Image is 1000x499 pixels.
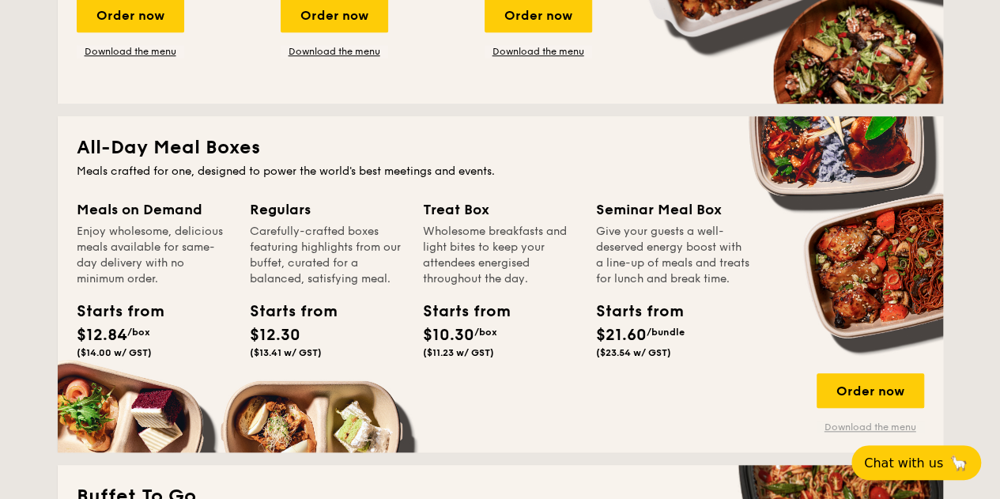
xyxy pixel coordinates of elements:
[817,421,924,433] a: Download the menu
[127,327,150,338] span: /box
[423,347,494,358] span: ($11.23 w/ GST)
[250,198,404,221] div: Regulars
[250,224,404,287] div: Carefully-crafted boxes featuring highlights from our buffet, curated for a balanced, satisfying ...
[423,300,494,323] div: Starts from
[851,445,981,480] button: Chat with us🦙
[250,347,322,358] span: ($13.41 w/ GST)
[647,327,685,338] span: /bundle
[77,347,152,358] span: ($14.00 w/ GST)
[77,45,184,58] a: Download the menu
[596,326,647,345] span: $21.60
[596,224,750,287] div: Give your guests a well-deserved energy boost with a line-up of meals and treats for lunch and br...
[250,300,321,323] div: Starts from
[596,300,667,323] div: Starts from
[77,135,924,161] h2: All-Day Meal Boxes
[596,347,671,358] span: ($23.54 w/ GST)
[423,224,577,287] div: Wholesome breakfasts and light bites to keep your attendees energised throughout the day.
[474,327,497,338] span: /box
[77,224,231,287] div: Enjoy wholesome, delicious meals available for same-day delivery with no minimum order.
[250,326,300,345] span: $12.30
[485,45,592,58] a: Download the menu
[949,454,968,472] span: 🦙
[596,198,750,221] div: Seminar Meal Box
[77,300,148,323] div: Starts from
[77,326,127,345] span: $12.84
[817,373,924,408] div: Order now
[77,198,231,221] div: Meals on Demand
[423,198,577,221] div: Treat Box
[423,326,474,345] span: $10.30
[864,456,943,471] span: Chat with us
[281,45,388,58] a: Download the menu
[77,164,924,180] div: Meals crafted for one, designed to power the world's best meetings and events.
